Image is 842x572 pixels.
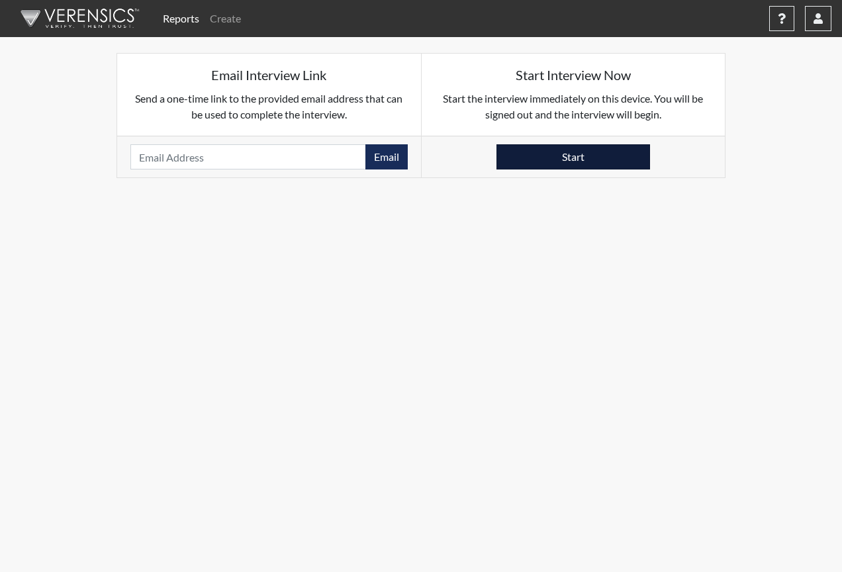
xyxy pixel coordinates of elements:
h5: Start Interview Now [435,67,712,83]
p: Start the interview immediately on this device. You will be signed out and the interview will begin. [435,91,712,122]
h5: Email Interview Link [130,67,408,83]
a: Reports [158,5,205,32]
p: Send a one-time link to the provided email address that can be used to complete the interview. [130,91,408,122]
button: Email [365,144,408,169]
input: Email Address [130,144,366,169]
a: Create [205,5,246,32]
button: Start [496,144,650,169]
